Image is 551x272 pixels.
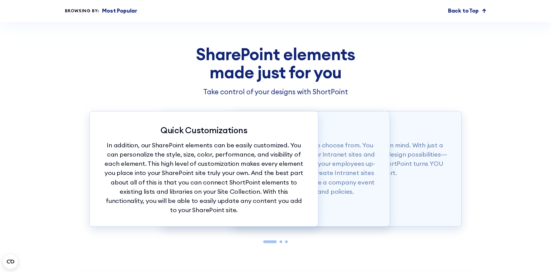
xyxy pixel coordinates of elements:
[89,45,462,81] h2: SharePoint elements made just for you
[3,254,18,269] button: Open CMP widget
[448,7,479,15] p: Back to Top
[102,7,137,15] p: Most Popular
[448,7,486,15] a: Back to Top
[65,8,100,14] div: Browsing by:
[89,87,462,97] h3: Take control of your designs with ShortPoint
[440,201,551,272] iframe: Chat Widget
[104,141,304,215] p: In addition, our SharePoint elements can be easily customized. You can personalize the style, siz...
[104,125,304,135] p: Quick Customizations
